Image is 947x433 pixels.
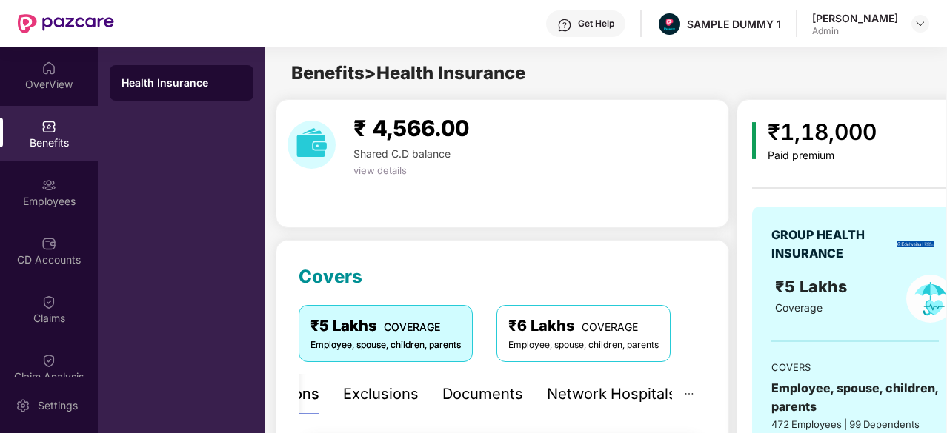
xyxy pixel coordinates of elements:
span: COVERAGE [582,320,638,333]
div: ₹1,18,000 [768,115,877,150]
div: Network Hospitals [547,383,677,406]
img: svg+xml;base64,PHN2ZyBpZD0iRW1wbG95ZWVzIiB4bWxucz0iaHR0cDovL3d3dy53My5vcmcvMjAwMC9zdmciIHdpZHRoPS... [41,178,56,192]
img: svg+xml;base64,PHN2ZyBpZD0iQ2xhaW0iIHhtbG5zPSJodHRwOi8vd3d3LnczLm9yZy8yMDAwL3N2ZyIgd2lkdGg9IjIwIi... [41,295,56,309]
div: Employee, spouse, children, parents [508,338,659,352]
div: Settings [33,398,82,413]
div: SAMPLE DUMMY 1 [687,17,781,31]
div: [PERSON_NAME] [812,11,898,25]
img: insurerLogo [897,241,934,247]
span: Benefits > Health Insurance [291,62,525,84]
span: COVERAGE [384,320,440,333]
div: ₹6 Lakhs [508,315,659,338]
span: ₹5 Lakhs [775,277,851,296]
div: Admin [812,25,898,37]
img: svg+xml;base64,PHN2ZyBpZD0iQ0RfQWNjb3VudHMiIGRhdGEtbmFtZT0iQ0QgQWNjb3VudHMiIHhtbG5zPSJodHRwOi8vd3... [41,236,56,251]
img: svg+xml;base64,PHN2ZyBpZD0iRHJvcGRvd24tMzJ4MzIiIHhtbG5zPSJodHRwOi8vd3d3LnczLm9yZy8yMDAwL3N2ZyIgd2... [914,18,926,30]
img: Pazcare_Alternative_logo-01-01.png [659,13,680,35]
img: svg+xml;base64,PHN2ZyBpZD0iU2V0dGluZy0yMHgyMCIgeG1sbnM9Imh0dHA6Ly93d3cudzMub3JnLzIwMDAvc3ZnIiB3aW... [16,398,30,413]
div: 472 Employees | 99 Dependents [771,417,939,432]
div: Health Insurance [122,75,242,90]
button: ellipsis [672,374,706,414]
span: Coverage [775,301,823,314]
div: GROUP HEALTH INSURANCE [771,226,891,263]
span: ₹ 4,566.00 [353,115,469,141]
img: icon [752,122,756,159]
div: Documents [442,383,523,406]
img: svg+xml;base64,PHN2ZyBpZD0iSG9tZSIgeG1sbnM9Imh0dHA6Ly93d3cudzMub3JnLzIwMDAvc3ZnIiB3aWR0aD0iMjAiIG... [41,61,56,75]
span: ellipsis [684,389,694,399]
img: svg+xml;base64,PHN2ZyBpZD0iQ2xhaW0iIHhtbG5zPSJodHRwOi8vd3d3LnczLm9yZy8yMDAwL3N2ZyIgd2lkdGg9IjIwIi... [41,353,56,368]
span: Covers [299,266,362,287]
div: Get Help [578,18,614,30]
div: ₹5 Lakhs [310,315,461,338]
img: New Pazcare Logo [18,14,114,33]
div: Employee, spouse, children, parents [771,379,939,416]
img: svg+xml;base64,PHN2ZyBpZD0iSGVscC0zMngzMiIgeG1sbnM9Imh0dHA6Ly93d3cudzMub3JnLzIwMDAvc3ZnIiB3aWR0aD... [557,18,572,33]
span: Shared C.D balance [353,147,451,160]
div: Paid premium [768,150,877,162]
div: Employee, spouse, children, parents [310,338,461,352]
div: COVERS [771,360,939,375]
span: view details [353,164,407,176]
img: svg+xml;base64,PHN2ZyBpZD0iQmVuZWZpdHMiIHhtbG5zPSJodHRwOi8vd3d3LnczLm9yZy8yMDAwL3N2ZyIgd2lkdGg9Ij... [41,119,56,134]
div: Exclusions [343,383,419,406]
img: download [288,121,336,169]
